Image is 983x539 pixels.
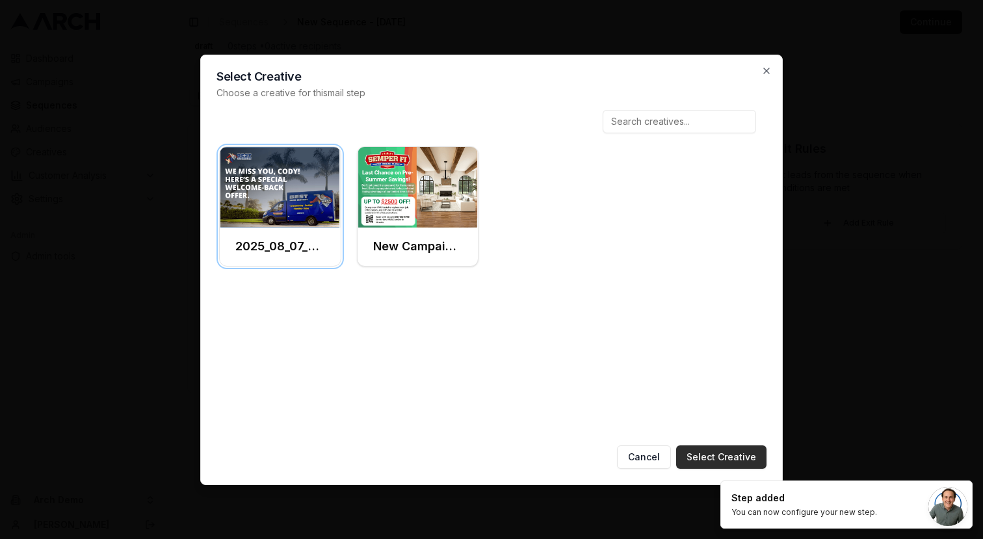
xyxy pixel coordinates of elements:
input: Search creatives... [603,110,756,133]
img: Front creative for 2025_08_07_Best Test [220,147,341,228]
h3: New Campaign (Front) (Copy) [373,237,463,256]
p: Choose a creative for this mail step [216,86,767,99]
h3: 2025_08_07_Best Test [235,237,325,256]
button: Cancel [617,445,671,469]
button: Select Creative [676,445,767,469]
h2: Select Creative [216,71,767,83]
img: Front creative for New Campaign (Front) (Copy) [358,147,478,228]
